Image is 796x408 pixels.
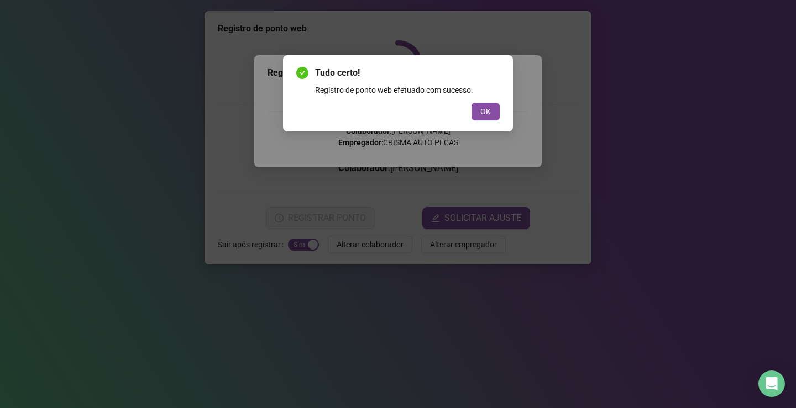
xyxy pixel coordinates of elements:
span: OK [480,105,491,118]
span: check-circle [296,67,308,79]
div: Registro de ponto web efetuado com sucesso. [315,84,500,96]
div: Open Intercom Messenger [758,370,785,397]
span: Tudo certo! [315,66,500,80]
button: OK [472,103,500,120]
